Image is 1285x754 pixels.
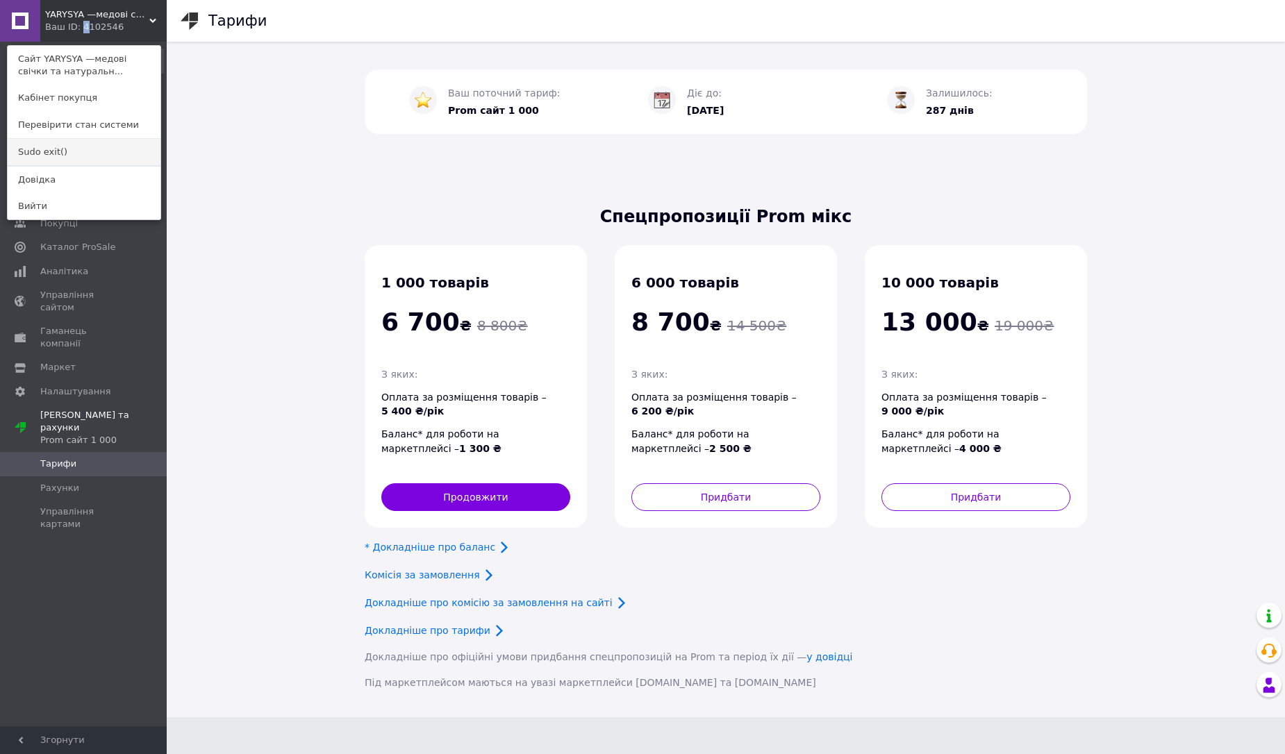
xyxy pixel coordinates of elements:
span: 13 000 [881,308,977,336]
span: 1 000 товарів [381,274,489,291]
span: Маркет [40,361,76,374]
span: 14 500 ₴ [727,317,786,334]
img: :star: [415,92,431,108]
span: Управління сайтом [40,289,128,314]
a: Кабінет покупця [8,85,160,111]
span: Покупці [40,217,78,230]
span: З яких: [881,369,918,380]
h1: Тарифи [208,12,267,29]
span: 8 700 [631,308,710,336]
span: Гаманець компанії [40,325,128,350]
span: Докладніше про офіційні умови придбання спецпропозицій на Prom та період їх дії — [365,651,853,662]
a: Sudo exit() [8,139,160,165]
span: Спецпропозиції Prom мікс [365,205,1087,228]
span: ₴ [381,317,472,334]
span: З яких: [381,369,417,380]
span: 2 500 ₴ [709,443,752,454]
button: Придбати [631,483,820,511]
span: 8 800 ₴ [477,317,528,334]
span: 6 700 [381,308,460,336]
a: Довідка [8,167,160,193]
span: Баланс* для роботи на маркетплейсі – [631,428,752,454]
a: Докладніше про комісію за замовлення на сайті [365,597,613,608]
span: [DATE] [687,105,724,116]
span: 6 000 товарів [631,274,739,291]
span: Оплата за розміщення товарів – [881,392,1047,417]
span: Під маркетплейсом маються на увазі маркетплейси [DOMAIN_NAME] та [DOMAIN_NAME] [365,677,816,688]
a: Сайт YARYSYA —медові свічки та натуральн... [8,46,160,85]
span: 6 200 ₴/рік [631,405,694,417]
span: YARYSYA —медові свічки та натуральне мило для душі та тіла. [45,8,149,21]
span: Залишилось: [926,87,993,99]
span: 4 000 ₴ [959,443,1002,454]
span: Оплата за розміщення товарів – [381,392,547,417]
div: Prom сайт 1 000 [40,434,167,446]
span: 10 000 товарів [881,274,999,291]
a: Докладніше про тарифи [365,625,490,636]
span: Тарифи [40,458,76,470]
span: 9 000 ₴/рік [881,405,944,417]
a: * Докладніше про баланс [365,542,495,553]
span: Управління картами [40,505,128,530]
button: Продовжити [381,483,570,511]
button: Придбати [881,483,1070,511]
span: 287 днів [926,105,974,116]
span: [PERSON_NAME] та рахунки [40,409,167,447]
span: ₴ [631,317,722,334]
a: Комісія за замовлення [365,569,480,580]
span: 19 000 ₴ [995,317,1054,334]
span: Баланс* для роботи на маркетплейсі – [381,428,501,454]
img: :hourglass_flowing_sand: [893,92,909,108]
span: Налаштування [40,385,111,398]
a: Вийти [8,193,160,219]
span: ₴ [881,317,989,334]
span: Каталог ProSale [40,241,115,253]
a: Перевірити стан системи [8,112,160,138]
span: 1 300 ₴ [459,443,501,454]
span: Prom сайт 1 000 [448,105,539,116]
span: З яких: [631,369,668,380]
span: 5 400 ₴/рік [381,405,444,417]
a: у довідці [806,651,852,662]
span: Ваш поточний тариф: [448,87,560,99]
span: Рахунки [40,482,79,494]
span: Діє до: [687,87,722,99]
span: Оплата за розміщення товарів – [631,392,797,417]
span: Баланс* для роботи на маркетплейсі – [881,428,1002,454]
img: :calendar: [654,92,670,108]
span: Аналітика [40,265,88,278]
div: Ваш ID: 4102546 [45,21,103,33]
